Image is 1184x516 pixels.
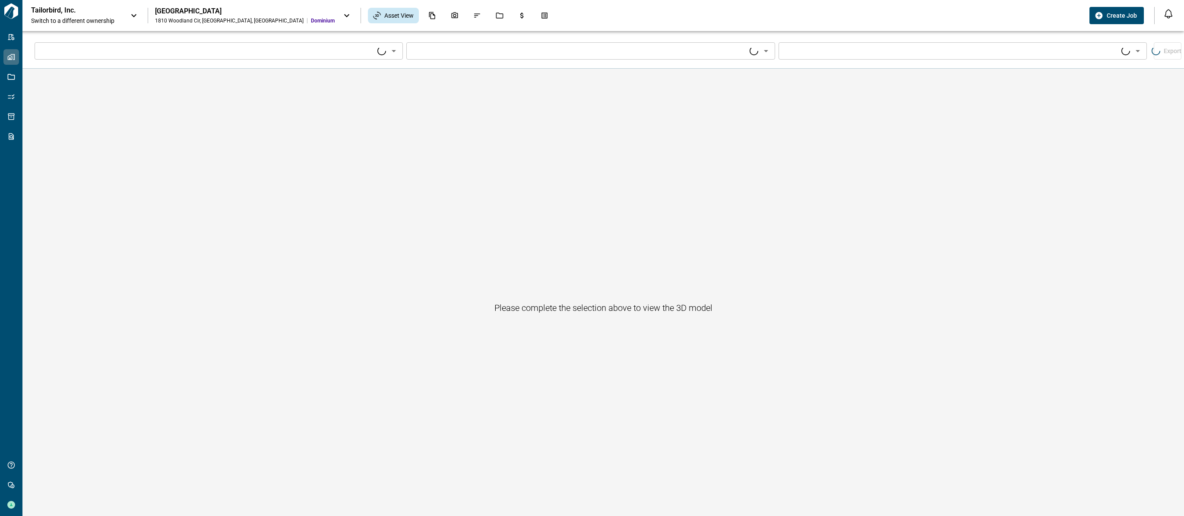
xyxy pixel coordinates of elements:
button: Open [388,45,400,57]
p: Tailorbird, Inc. [31,6,109,15]
span: Switch to a different ownership [31,16,122,25]
span: Asset View [384,11,414,20]
div: Takeoff Center [535,8,554,23]
div: [GEOGRAPHIC_DATA] [155,7,335,16]
button: Open notification feed [1162,7,1175,21]
div: Budgets [513,8,531,23]
div: Issues & Info [468,8,486,23]
h6: Please complete the selection above to view the 3D model [494,301,712,315]
div: Asset View [368,8,419,23]
div: 1810 Woodland Cir , [GEOGRAPHIC_DATA] , [GEOGRAPHIC_DATA] [155,17,304,24]
button: Open [1132,45,1144,57]
div: Documents [423,8,441,23]
div: Jobs [491,8,509,23]
span: Dominium [311,17,335,24]
div: Photos [446,8,464,23]
button: Open [760,45,772,57]
span: Create Job [1107,11,1137,20]
button: Create Job [1089,7,1144,24]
